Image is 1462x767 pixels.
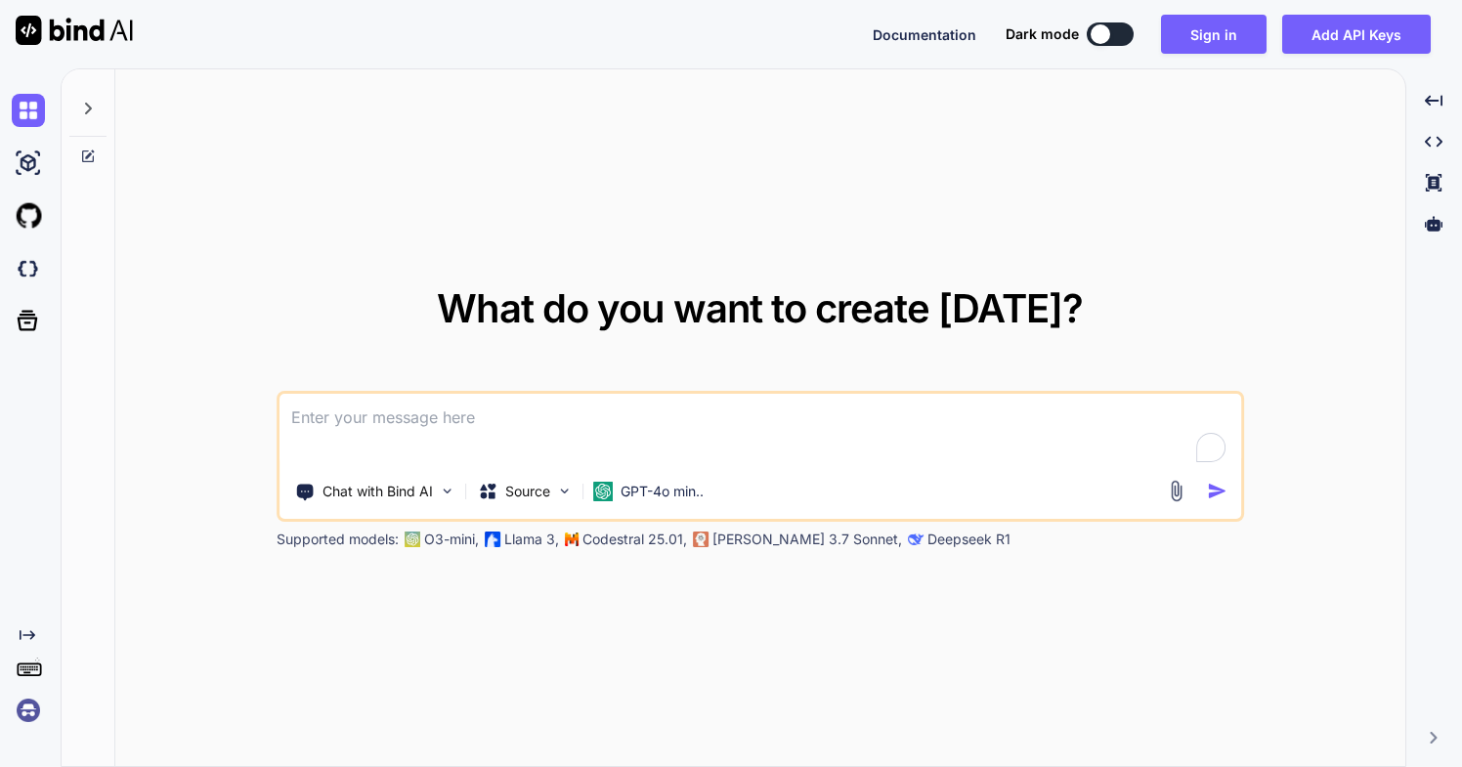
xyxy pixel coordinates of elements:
[712,530,902,549] p: [PERSON_NAME] 3.7 Sonnet,
[279,394,1241,466] textarea: To enrich screen reader interactions, please activate Accessibility in Grammarly extension settings
[693,532,709,547] img: claude
[1161,15,1267,54] button: Sign in
[439,483,455,499] img: Pick Tools
[405,532,420,547] img: GPT-4
[16,16,133,45] img: Bind AI
[322,482,433,501] p: Chat with Bind AI
[12,252,45,285] img: darkCloudIdeIcon
[1165,480,1187,502] img: attachment
[873,26,976,43] span: Documentation
[424,530,479,549] p: O3-mini,
[621,482,704,501] p: GPT-4o min..
[504,530,559,549] p: Llama 3,
[12,199,45,233] img: githubLight
[277,530,399,549] p: Supported models:
[556,483,573,499] img: Pick Models
[927,530,1010,549] p: Deepseek R1
[12,147,45,180] img: ai-studio
[908,532,924,547] img: claude
[582,530,687,549] p: Codestral 25.01,
[873,24,976,45] button: Documentation
[485,532,500,547] img: Llama2
[1282,15,1431,54] button: Add API Keys
[1207,481,1227,501] img: icon
[1006,24,1079,44] span: Dark mode
[12,694,45,727] img: signin
[593,482,613,501] img: GPT-4o mini
[437,284,1083,332] span: What do you want to create [DATE]?
[12,94,45,127] img: chat
[565,533,579,546] img: Mistral-AI
[505,482,550,501] p: Source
